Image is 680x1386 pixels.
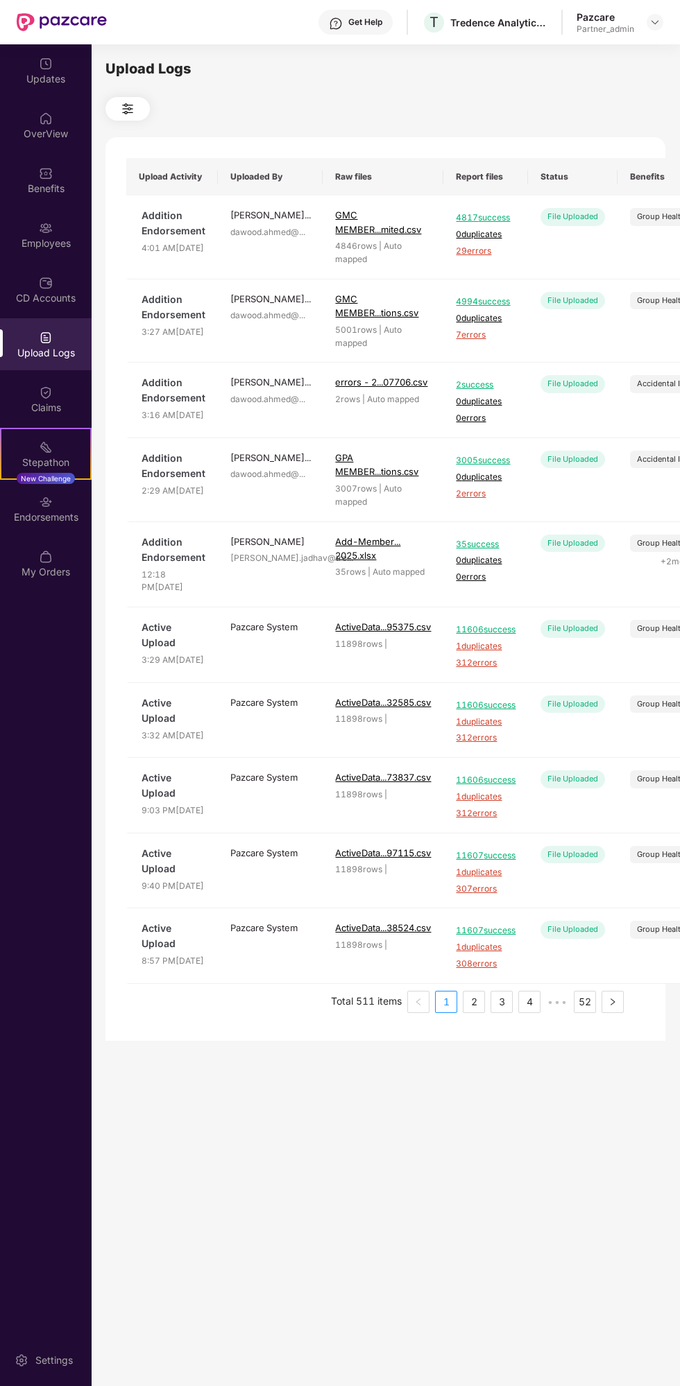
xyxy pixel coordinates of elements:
a: 52 [575,991,595,1012]
span: 0 duplicates [456,471,516,484]
span: Addition Endorsement [142,292,205,322]
div: Pazcare System [230,921,310,935]
th: Upload Activity [126,158,218,196]
span: Addition Endorsement [142,535,205,565]
span: 11898 rows [335,864,382,874]
span: ... [299,227,305,237]
span: 307 errors [456,883,516,896]
span: 312 errors [456,807,516,820]
span: Add-Member... 2025.xlsx [335,536,400,561]
div: dawood.ahmed@ [230,226,310,239]
img: svg+xml;base64,PHN2ZyBpZD0iRW1wbG95ZWVzIiB4bWxucz0iaHR0cDovL3d3dy53My5vcmcvMjAwMC9zdmciIHdpZHRoPS... [39,221,53,235]
span: ActiveData...38524.csv [335,922,431,933]
span: 3:16 AM[DATE] [142,409,205,422]
div: Partner_admin [577,24,634,35]
span: ... [305,293,311,304]
div: Upload Logs [105,58,665,80]
span: T [430,14,439,31]
div: [PERSON_NAME] [230,535,310,548]
div: File Uploaded [541,208,605,225]
span: 3007 rows [335,483,377,494]
span: 4994 success [456,295,516,309]
span: Active Upload [142,846,205,876]
div: New Challenge [17,473,75,484]
span: ... [305,209,311,220]
a: 4 [519,991,540,1012]
span: ActiveData...32585.csv [335,697,431,708]
div: Pazcare System [230,846,310,860]
span: 9:03 PM[DATE] [142,804,205,817]
span: 2 success [456,379,516,392]
div: [PERSON_NAME] [230,208,310,222]
img: svg+xml;base64,PHN2ZyBpZD0iQmVuZWZpdHMiIHhtbG5zPSJodHRwOi8vd3d3LnczLm9yZy8yMDAwL3N2ZyIgd2lkdGg9Ij... [39,166,53,180]
span: ... [305,452,311,463]
span: | [384,939,387,950]
div: Tredence Analytics Solutions Private Limited [450,16,547,29]
img: New Pazcare Logo [17,13,107,31]
span: left [414,998,423,1006]
div: dawood.ahmed@ [230,309,310,322]
span: Active Upload [142,695,205,726]
span: 0 duplicates [456,395,516,408]
img: svg+xml;base64,PHN2ZyBpZD0iSG9tZSIgeG1sbnM9Imh0dHA6Ly93d3cudzMub3JnLzIwMDAvc3ZnIiB3aWR0aD0iMjAiIG... [39,112,53,125]
li: Next Page [602,991,624,1013]
span: 1 duplicates [456,640,516,653]
span: 4:01 AM[DATE] [142,242,205,255]
span: 2 rows [335,394,360,404]
span: GMC MEMBER...tions.csv [335,293,418,318]
span: 5001 rows [335,324,377,335]
span: 29 errors [456,245,516,258]
span: 3:29 AM[DATE] [142,654,205,667]
div: [PERSON_NAME] [230,292,310,306]
div: File Uploaded [541,846,605,863]
div: File Uploaded [541,695,605,713]
span: Addition Endorsement [142,208,205,239]
span: 1 duplicates [456,790,516,804]
div: Pazcare System [230,620,310,634]
span: Auto mapped [373,566,425,577]
span: 11898 rows [335,639,382,649]
span: Addition Endorsement [142,375,205,406]
span: 1 duplicates [456,941,516,954]
img: svg+xml;base64,PHN2ZyB4bWxucz0iaHR0cDovL3d3dy53My5vcmcvMjAwMC9zdmciIHdpZHRoPSIyNCIgaGVpZ2h0PSIyNC... [119,101,136,117]
li: 2 [463,991,485,1013]
span: | [368,566,371,577]
img: svg+xml;base64,PHN2ZyBpZD0iQ0RfQWNjb3VudHMiIGRhdGEtbmFtZT0iQ0QgQWNjb3VudHMiIHhtbG5zPSJodHRwOi8vd3... [39,276,53,290]
th: Report files [443,158,528,196]
div: [PERSON_NAME] [230,451,310,465]
span: | [379,324,382,335]
span: | [379,483,382,494]
div: Get Help [348,17,382,28]
img: svg+xml;base64,PHN2ZyBpZD0iTXlfT3JkZXJzIiBkYXRhLW5hbWU9Ik15IE9yZGVycyIgeG1sbnM9Imh0dHA6Ly93d3cudz... [39,550,53,564]
span: 0 errors [456,412,516,425]
span: 11898 rows [335,713,382,724]
img: svg+xml;base64,PHN2ZyBpZD0iVXBkYXRlZCIgeG1sbnM9Imh0dHA6Ly93d3cudzMub3JnLzIwMDAvc3ZnIiB3aWR0aD0iMj... [39,57,53,71]
span: 1 duplicates [456,716,516,729]
span: 3005 success [456,454,516,467]
img: svg+xml;base64,PHN2ZyBpZD0iU2V0dGluZy0yMHgyMCIgeG1sbnM9Imh0dHA6Ly93d3cudzMub3JnLzIwMDAvc3ZnIiB3aW... [15,1353,28,1367]
span: 0 duplicates [456,228,516,241]
button: right [602,991,624,1013]
span: | [384,713,387,724]
span: ... [305,376,311,388]
th: Uploaded By [218,158,323,196]
span: 2 errors [456,487,516,501]
span: | [384,864,387,874]
span: ActiveData...95375.csv [335,621,431,632]
div: File Uploaded [541,535,605,552]
span: 11606 success [456,623,516,636]
span: | [384,639,387,649]
span: right [609,998,617,1006]
li: 3 [491,991,513,1013]
span: 0 errors [456,571,516,584]
div: File Uploaded [541,770,605,788]
a: 2 [464,991,484,1012]
div: Pazcare [577,10,634,24]
span: Auto mapped [367,394,419,404]
a: 3 [491,991,512,1012]
div: Pazcare System [230,770,310,784]
span: 11898 rows [335,939,382,950]
span: GPA MEMBER...tions.csv [335,452,418,477]
span: 2:29 AM[DATE] [142,485,205,498]
li: Total 511 items [331,991,402,1013]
